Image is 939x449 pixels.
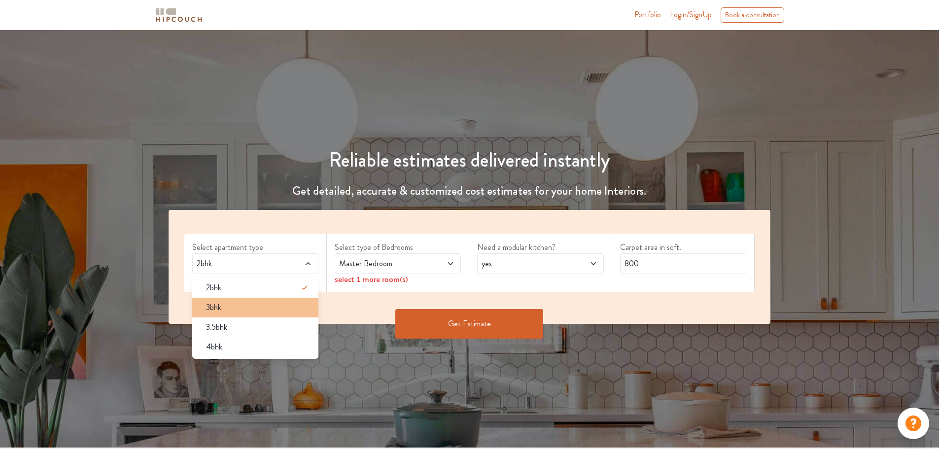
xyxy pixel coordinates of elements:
[480,258,568,270] span: yes
[670,9,712,20] span: Login/SignUp
[206,341,222,353] span: 4bhk
[192,242,318,253] label: Select apartment type
[163,184,777,198] h4: Get detailed, accurate & customized cost estimates for your home Interiors.
[195,258,283,270] span: 2bhk
[634,9,661,21] a: Portfolio
[206,321,227,333] span: 3.5bhk
[335,274,461,284] div: select 1 more room(s)
[206,282,221,294] span: 2bhk
[620,242,746,253] label: Carpet area in sqft.
[620,253,746,274] input: Enter area sqft
[154,4,204,26] span: logo-horizontal.svg
[337,258,425,270] span: Master Bedroom
[154,6,204,24] img: logo-horizontal.svg
[477,242,603,253] label: Need a modular kitchen?
[163,148,777,172] h1: Reliable estimates delivered instantly
[206,302,221,313] span: 3bhk
[721,7,784,23] div: Book a consultation
[395,309,543,339] button: Get Estimate
[335,242,461,253] label: Select type of Bedrooms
